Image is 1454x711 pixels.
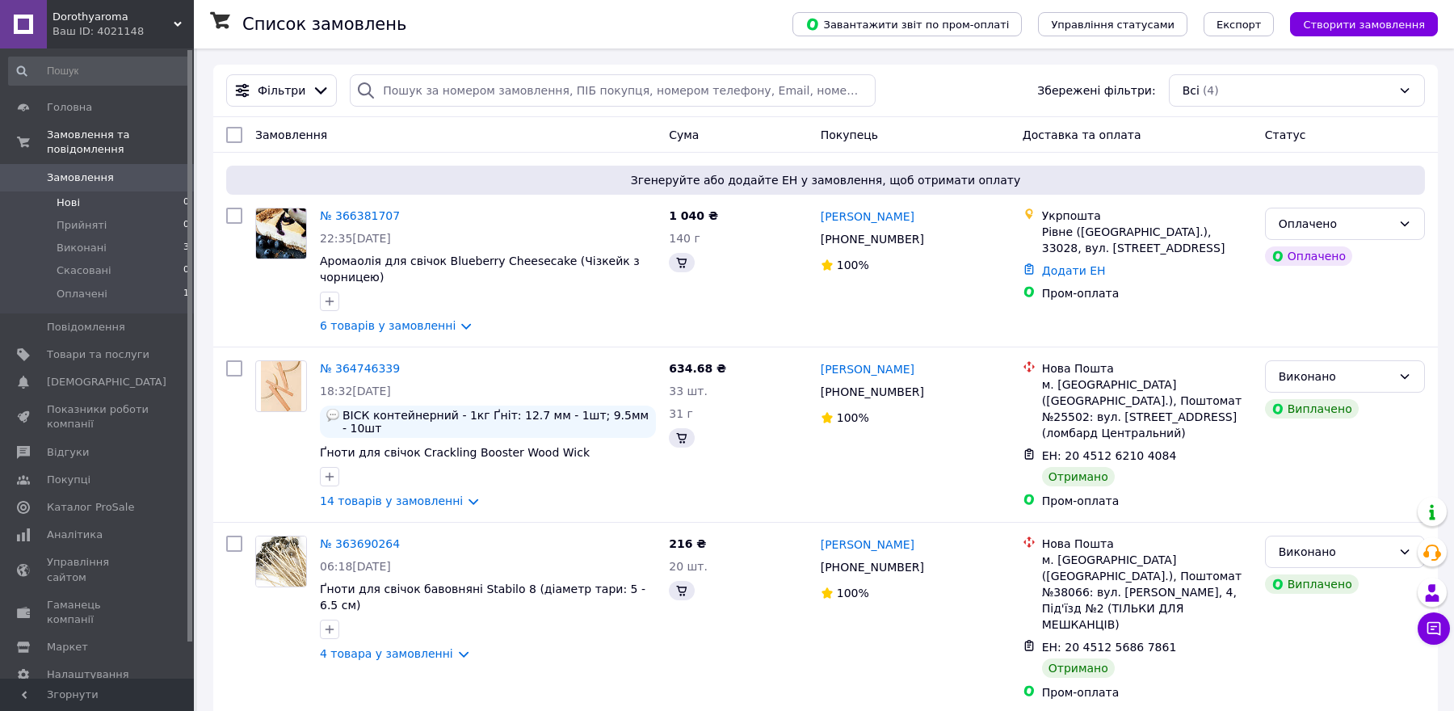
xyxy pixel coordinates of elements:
[1042,449,1177,462] span: ЕН: 20 4512 6210 4084
[1418,612,1450,645] button: Чат з покупцем
[669,232,700,245] span: 140 г
[669,362,726,375] span: 634.68 ₴
[817,381,927,403] div: [PHONE_NUMBER]
[1042,264,1106,277] a: Додати ЕН
[47,640,88,654] span: Маркет
[47,473,90,487] span: Покупці
[1279,368,1392,385] div: Виконано
[47,500,134,515] span: Каталог ProSale
[183,241,189,255] span: 3
[57,287,107,301] span: Оплачені
[837,411,869,424] span: 100%
[256,536,306,587] img: Фото товару
[320,319,456,332] a: 6 товарів у замовленні
[57,263,111,278] span: Скасовані
[1042,536,1252,552] div: Нова Пошта
[258,82,305,99] span: Фільтри
[255,208,307,259] a: Фото товару
[342,409,649,435] span: ВІСК контейнерний - 1кг Ґніт: 12.7 мм - 1шт; 9.5мм - 10шт
[183,263,189,278] span: 0
[47,445,89,460] span: Відгуки
[242,15,406,34] h1: Список замовлень
[1274,17,1438,30] a: Створити замовлення
[669,537,706,550] span: 216 ₴
[47,667,129,682] span: Налаштування
[47,528,103,542] span: Аналітика
[57,196,80,210] span: Нові
[821,361,914,377] a: [PERSON_NAME]
[320,209,400,222] a: № 366381707
[1023,128,1141,141] span: Доставка та оплата
[1038,12,1187,36] button: Управління статусами
[57,218,107,233] span: Прийняті
[1042,377,1252,441] div: м. [GEOGRAPHIC_DATA] ([GEOGRAPHIC_DATA].), Поштомат №25502: вул. [STREET_ADDRESS] (ломбард Центра...
[1265,128,1306,141] span: Статус
[320,537,400,550] a: № 363690264
[1279,543,1392,561] div: Виконано
[320,385,391,398] span: 18:32[DATE]
[47,598,149,627] span: Гаманець компанії
[47,375,166,389] span: [DEMOGRAPHIC_DATA]
[1217,19,1262,31] span: Експорт
[326,409,339,422] img: :speech_balloon:
[53,24,194,39] div: Ваш ID: 4021148
[255,128,327,141] span: Замовлення
[1042,285,1252,301] div: Пром-оплата
[47,347,149,362] span: Товари та послуги
[837,587,869,600] span: 100%
[47,320,125,334] span: Повідомлення
[183,218,189,233] span: 0
[1303,19,1425,31] span: Створити замовлення
[1042,224,1252,256] div: Рівне ([GEOGRAPHIC_DATA].), 33028, вул. [STREET_ADDRESS]
[320,583,645,612] a: Ґноти для свічок бавовняні Stabilo 8 (діаметр тари: 5 - 6.5 см)
[1265,246,1352,266] div: Оплачено
[255,536,307,587] a: Фото товару
[1042,552,1252,633] div: м. [GEOGRAPHIC_DATA] ([GEOGRAPHIC_DATA].), Поштомат №38066: вул. [PERSON_NAME], 4, Під'їзд №2 (ТІ...
[805,17,1009,32] span: Завантажити звіт по пром-оплаті
[669,560,708,573] span: 20 шт.
[256,208,306,259] img: Фото товару
[817,228,927,250] div: [PHONE_NUMBER]
[47,100,92,115] span: Головна
[320,446,590,459] a: Ґноти для свічок Crackling Booster Wood Wick
[1204,12,1275,36] button: Експорт
[817,556,927,578] div: [PHONE_NUMBER]
[233,172,1418,188] span: Згенеруйте або додайте ЕН у замовлення, щоб отримати оплату
[1042,684,1252,700] div: Пром-оплата
[1037,82,1155,99] span: Збережені фільтри:
[183,196,189,210] span: 0
[261,361,302,411] img: Фото товару
[1042,467,1115,486] div: Отримано
[320,647,453,660] a: 4 товара у замовленні
[47,402,149,431] span: Показники роботи компанії
[821,208,914,225] a: [PERSON_NAME]
[255,360,307,412] a: Фото товару
[1042,360,1252,377] div: Нова Пошта
[1265,574,1359,594] div: Виплачено
[47,555,149,584] span: Управління сайтом
[837,259,869,271] span: 100%
[1042,493,1252,509] div: Пром-оплата
[1290,12,1438,36] button: Створити замовлення
[669,128,699,141] span: Cума
[8,57,191,86] input: Пошук
[320,232,391,245] span: 22:35[DATE]
[821,128,878,141] span: Покупець
[47,128,194,157] span: Замовлення та повідомлення
[1042,658,1115,678] div: Отримано
[1051,19,1175,31] span: Управління статусами
[320,362,400,375] a: № 364746339
[183,287,189,301] span: 1
[669,385,708,398] span: 33 шт.
[53,10,174,24] span: Dorothyaroma
[47,170,114,185] span: Замовлення
[1042,208,1252,224] div: Укрпошта
[1265,399,1359,419] div: Виплачено
[1203,84,1219,97] span: (4)
[320,494,463,507] a: 14 товарів у замовленні
[669,407,693,420] span: 31 г
[320,255,640,284] a: Аромаолія для свічок Blueberry Cheesecake (Чізкейк з чорницею)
